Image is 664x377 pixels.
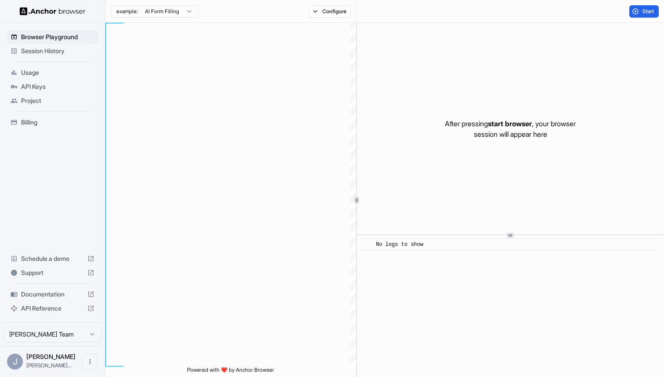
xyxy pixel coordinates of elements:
div: Browser Playground [7,30,98,44]
span: API Reference [21,304,84,313]
span: Billing [21,118,94,127]
span: Support [21,268,84,277]
span: example: [116,8,138,15]
span: Start [642,8,655,15]
span: Powered with ❤️ by Anchor Browser [187,366,274,377]
span: API Keys [21,82,94,91]
img: Anchor Logo [20,7,86,15]
span: Browser Playground [21,33,94,41]
button: Open menu [82,354,98,370]
span: john@anchorbrowser.io [26,362,72,369]
span: John Marbach [26,353,76,360]
span: No logs to show [376,242,423,248]
p: After pressing , your browser session will appear here [445,118,576,139]
div: API Keys [7,80,98,94]
span: Documentation [21,290,84,299]
div: Session History [7,44,98,58]
span: Session History [21,47,94,55]
div: Billing [7,115,98,129]
span: Schedule a demo [21,254,84,263]
div: Schedule a demo [7,252,98,266]
div: Documentation [7,287,98,301]
div: API Reference [7,301,98,315]
button: Configure [309,5,351,18]
span: Project [21,96,94,105]
span: start browser [488,119,532,128]
div: Project [7,94,98,108]
button: Start [629,5,659,18]
div: Support [7,266,98,280]
div: J [7,354,23,370]
span: ​ [365,240,369,249]
div: Usage [7,66,98,80]
span: Usage [21,68,94,77]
